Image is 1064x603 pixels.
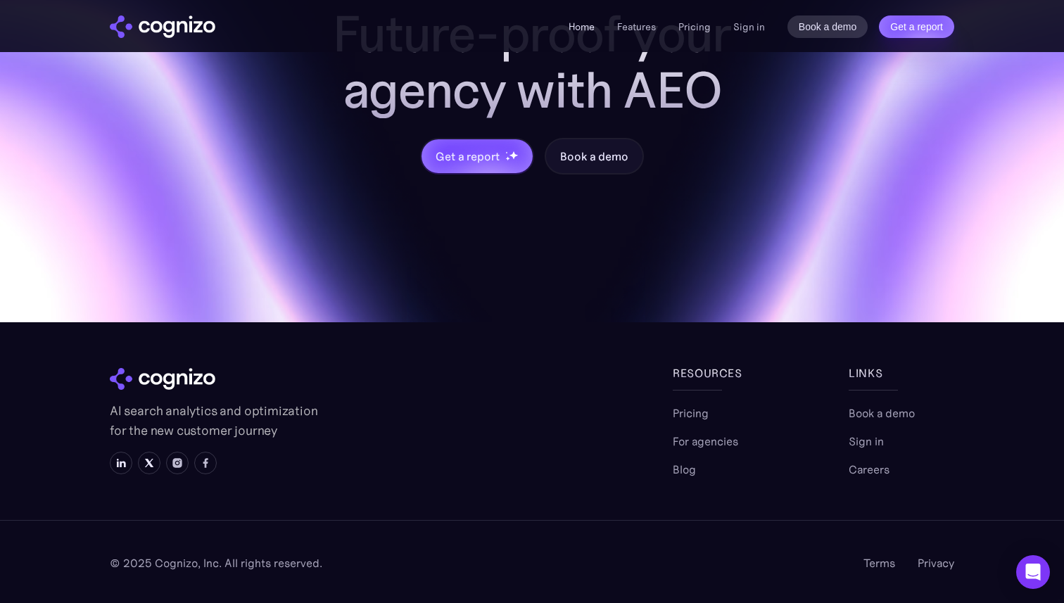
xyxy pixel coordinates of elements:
[678,20,711,33] a: Pricing
[673,433,738,450] a: For agencies
[787,15,868,38] a: Book a demo
[560,148,628,165] div: Book a demo
[115,457,127,469] img: LinkedIn icon
[110,368,215,391] img: cognizo logo
[110,401,321,440] p: AI search analytics and optimization for the new customer journey
[110,554,322,571] div: © 2025 Cognizo, Inc. All rights reserved.
[420,138,534,174] a: Get a reportstarstarstar
[879,15,954,38] a: Get a report
[733,18,765,35] a: Sign in
[673,364,778,381] div: Resources
[545,138,643,174] a: Book a demo
[110,15,215,38] a: home
[849,405,915,421] a: Book a demo
[673,405,709,421] a: Pricing
[1016,555,1050,589] div: Open Intercom Messenger
[918,554,954,571] a: Privacy
[144,457,155,469] img: X icon
[863,554,895,571] a: Terms
[307,6,757,118] h2: Future-proof your agency with AEO
[436,148,499,165] div: Get a report
[110,15,215,38] img: cognizo logo
[505,156,510,161] img: star
[569,20,595,33] a: Home
[509,151,518,160] img: star
[849,364,954,381] div: links
[849,461,889,478] a: Careers
[673,461,696,478] a: Blog
[849,433,884,450] a: Sign in
[617,20,656,33] a: Features
[505,151,507,153] img: star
